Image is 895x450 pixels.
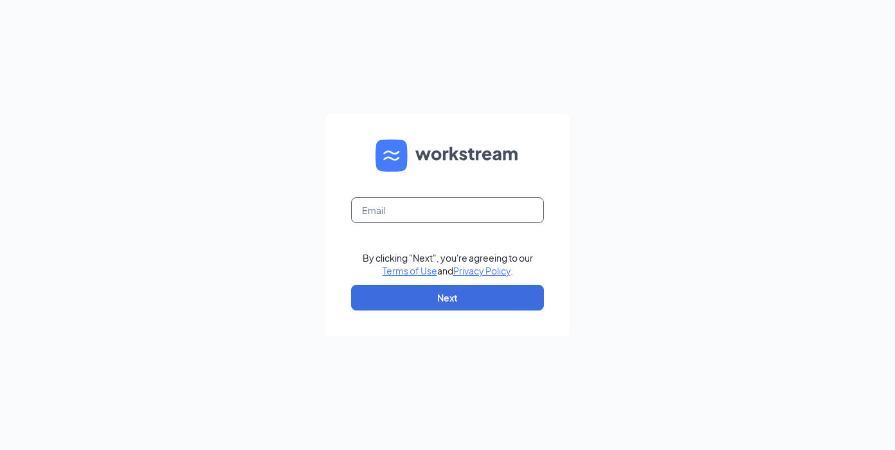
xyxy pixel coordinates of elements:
[453,265,511,276] a: Privacy Policy
[375,139,520,172] img: WS logo and Workstream text
[351,197,544,223] input: Email
[363,251,533,277] div: By clicking "Next", you're agreeing to our and .
[383,265,437,276] a: Terms of Use
[351,285,544,310] button: Next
